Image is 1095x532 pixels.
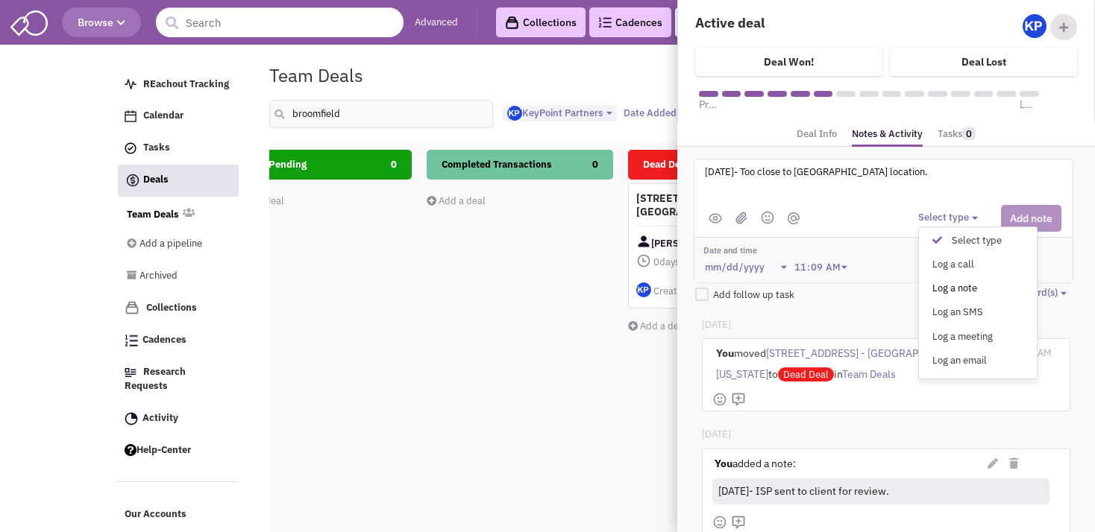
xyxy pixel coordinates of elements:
[1020,97,1039,112] span: Lease executed
[10,7,48,36] img: SmartAdmin
[589,7,671,37] a: Cadences
[117,405,238,433] a: Activity
[699,97,718,112] span: Prospective Sites
[117,501,238,529] a: Our Accounts
[592,150,598,180] span: 0
[624,107,677,119] span: Date Added
[117,437,238,465] a: Help-Center
[1009,458,1018,469] i: Delete Note
[695,14,876,31] h4: Active deal
[918,211,982,225] button: Select type
[125,368,137,377] img: Research.png
[117,294,238,323] a: Collections
[125,335,138,346] img: Cadences_logo.png
[731,392,746,407] img: mdi_comment-add-outline.png
[125,444,137,456] img: help.png
[505,16,519,30] img: icon-collection-lavender-black.svg
[852,124,923,148] a: Notes & Activity
[778,367,834,381] span: Dead Deal
[702,318,1070,332] p: [DATE]
[118,165,239,197] a: Deals
[715,481,1044,502] div: [DATE]- ISP sent to client for review.
[761,211,774,224] img: emoji.png
[764,55,814,69] h4: Deal Won!
[117,134,238,162] a: Tasks
[636,191,806,218] h4: [STREET_ADDRESS] - [GEOGRAPHIC_DATA], [US_STATE]
[117,71,238,99] a: REachout Tracking
[619,105,693,121] button: Date Added
[117,102,238,130] a: Calendar
[962,127,976,140] span: 0
[712,515,727,530] img: face-smile.png
[716,346,973,381] span: [STREET_ADDRESS] - [GEOGRAPHIC_DATA], [US_STATE]
[712,392,727,407] img: face-smile.png
[643,158,688,171] span: Dead Deal
[127,230,218,259] a: Add a pipeline
[923,282,959,296] div: Log a note
[503,105,617,122] button: KeyPoint Partners
[496,7,586,37] a: Collections
[598,17,612,28] img: Cadences_logo.png
[923,329,959,343] div: Log a meeting
[628,320,687,332] a: Add a deal
[842,367,896,381] span: Team Deals
[715,456,796,471] label: added a note:
[125,300,139,315] img: icon-collection-lavender.png
[142,334,186,346] span: Cadences
[713,288,794,301] span: Add follow up task
[636,253,651,268] img: icon-daysinstage.png
[988,458,998,469] i: Edit Note
[961,55,1006,69] h4: Deal Lost
[142,411,178,424] span: Activity
[143,142,170,154] span: Tasks
[788,212,800,224] img: mantion.png
[156,7,404,37] input: Search
[125,110,137,122] img: Calendar.png
[143,110,183,122] span: Calendar
[143,77,229,90] span: REachout Tracking
[125,508,186,521] span: Our Accounts
[125,142,137,154] img: icon-tasks.png
[62,7,141,37] button: Browse
[942,234,979,248] div: Select type
[923,258,959,272] div: Log a call
[269,66,363,85] h1: Team Deals
[125,412,138,425] img: Activity.png
[507,106,522,121] img: Gp5tB00MpEGTGSMiAkF79g.png
[653,285,720,297] span: Created [DATE]
[117,326,238,355] a: Cadences
[125,366,186,393] span: Research Requests
[127,208,179,222] a: Team Deals
[427,194,486,207] a: Add a deal
[146,301,197,314] span: Collections
[507,107,603,119] span: KeyPoint Partners
[797,124,837,145] a: Deal Info
[127,262,218,291] a: Archived
[735,212,747,224] img: (jpg,png,gif,doc,docx,xls,xlsx,pdf,txt)
[716,346,734,360] b: You
[712,339,1002,387] div: moved to in
[703,245,854,257] label: Date and time
[636,234,651,249] img: Contact Image
[653,256,659,268] span: 0
[731,515,746,530] img: mdi_comment-add-outline.png
[442,158,552,171] span: Completed Transactions
[636,253,806,271] span: days in stage
[938,124,976,145] a: Tasks
[923,305,959,320] div: Log an SMS
[117,358,238,401] a: Research Requests
[269,100,493,128] input: Search deals
[1050,14,1077,40] div: Add Collaborator
[125,171,140,189] img: icon-deals.svg
[391,150,397,180] span: 0
[651,234,728,253] span: [PERSON_NAME]
[1023,14,1047,38] img: Gp5tB00MpEGTGSMiAkF79g.png
[415,16,458,30] a: Advanced
[78,16,125,29] span: Browse
[923,353,959,367] div: Log an email
[709,213,722,224] img: public.png
[715,457,732,470] strong: You
[240,158,307,171] span: Lease Pending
